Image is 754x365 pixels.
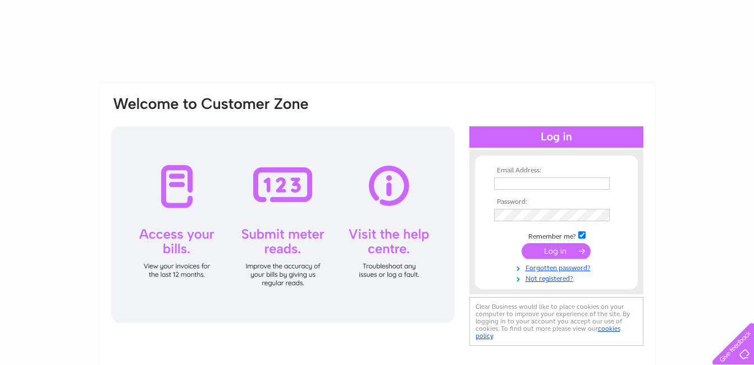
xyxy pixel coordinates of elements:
[494,262,622,272] a: Forgotten password?
[491,198,622,206] th: Password:
[491,167,622,175] th: Email Address:
[476,325,620,340] a: cookies policy
[491,230,622,241] td: Remember me?
[494,272,622,283] a: Not registered?
[469,297,643,346] div: Clear Business would like to place cookies on your computer to improve your experience of the sit...
[522,243,591,259] input: Submit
